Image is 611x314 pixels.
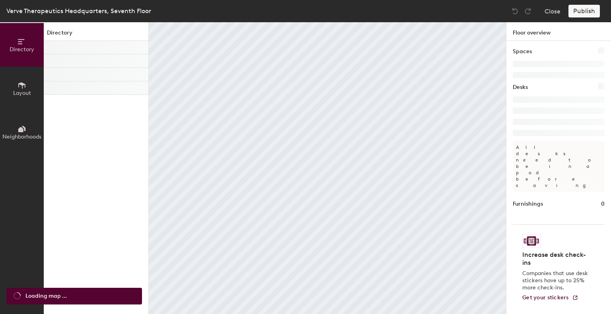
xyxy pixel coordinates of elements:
img: Sticker logo [522,234,541,248]
h1: Furnishings [513,200,543,208]
canvas: Map [149,22,506,314]
span: Directory [10,46,34,53]
span: Get your stickers [522,294,569,301]
img: Undo [511,7,519,15]
a: Get your stickers [522,295,578,301]
h4: Increase desk check-ins [522,251,590,267]
h1: Desks [513,83,528,92]
span: Loading map ... [25,292,67,301]
h1: Spaces [513,47,532,56]
span: Neighborhoods [2,133,41,140]
h1: 0 [601,200,605,208]
p: Companies that use desk stickers have up to 25% more check-ins. [522,270,590,291]
h1: Directory [44,29,148,41]
img: Redo [524,7,532,15]
p: All desks need to be in a pod before saving [513,141,605,192]
h1: Floor overview [506,22,611,41]
button: Close [545,5,560,17]
span: Layout [13,90,31,96]
div: Verve Therapeutics Headquarters, Seventh Floor [6,6,151,16]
